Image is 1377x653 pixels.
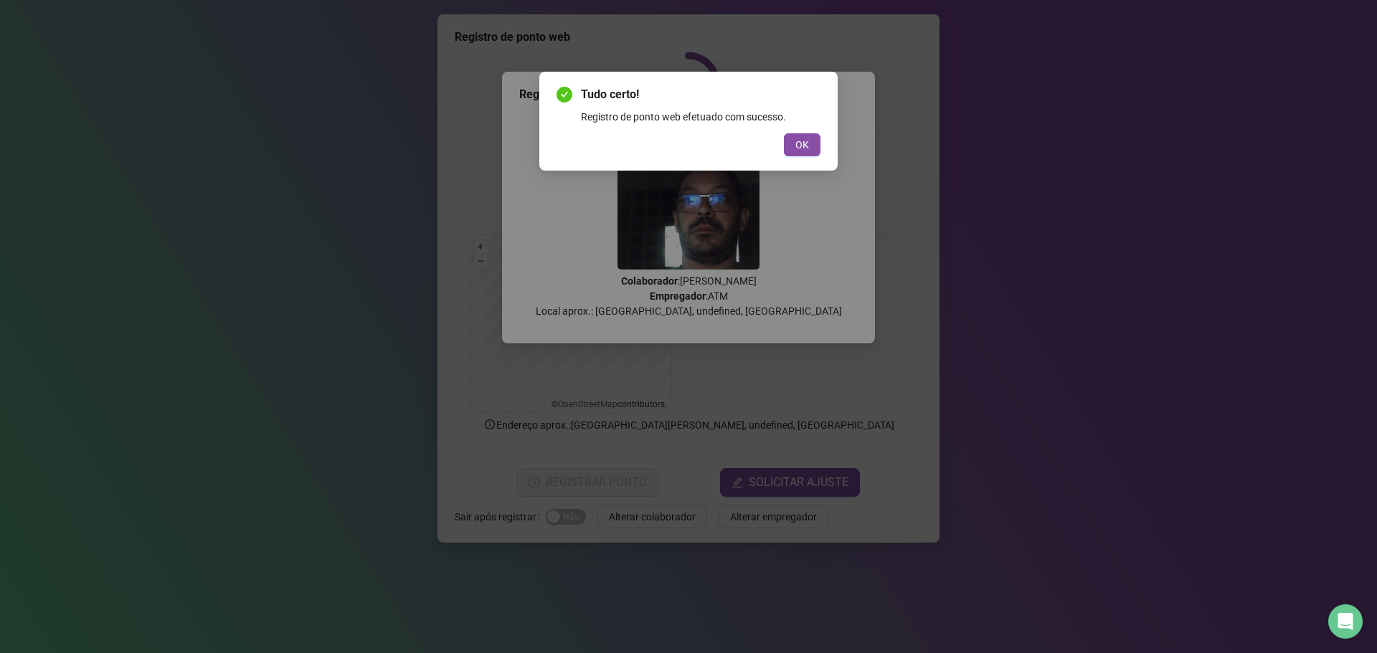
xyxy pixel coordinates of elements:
span: Tudo certo! [581,86,820,103]
span: OK [795,137,809,153]
button: OK [784,133,820,156]
div: Open Intercom Messenger [1328,604,1363,639]
div: Registro de ponto web efetuado com sucesso. [581,109,820,125]
span: check-circle [557,87,572,103]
